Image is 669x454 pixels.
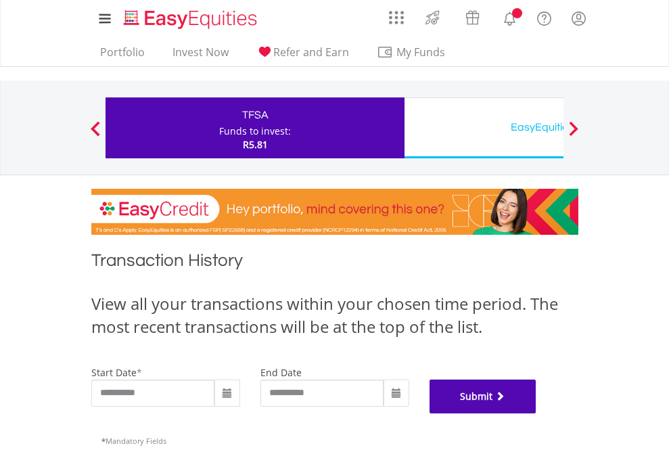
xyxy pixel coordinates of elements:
[380,3,413,25] a: AppsGrid
[421,7,444,28] img: thrive-v2.svg
[121,8,262,30] img: EasyEquities_Logo.png
[243,138,268,151] span: R5.81
[430,380,536,413] button: Submit
[527,3,561,30] a: FAQ's and Support
[95,45,150,66] a: Portfolio
[260,366,302,379] label: end date
[377,43,465,61] span: My Funds
[167,45,234,66] a: Invest Now
[453,3,492,28] a: Vouchers
[82,128,109,141] button: Previous
[91,248,578,279] h1: Transaction History
[91,189,578,235] img: EasyCredit Promotion Banner
[389,10,404,25] img: grid-menu-icon.svg
[273,45,349,60] span: Refer and Earn
[251,45,354,66] a: Refer and Earn
[560,128,587,141] button: Next
[91,366,137,379] label: start date
[461,7,484,28] img: vouchers-v2.svg
[91,292,578,339] div: View all your transactions within your chosen time period. The most recent transactions will be a...
[101,436,166,446] span: Mandatory Fields
[492,3,527,30] a: Notifications
[114,106,396,124] div: TFSA
[561,3,596,33] a: My Profile
[118,3,262,30] a: Home page
[219,124,291,138] div: Funds to invest:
